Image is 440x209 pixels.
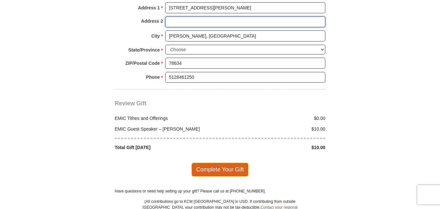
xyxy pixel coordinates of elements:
[111,144,220,151] div: Total Gift [DATE]
[220,115,329,122] div: $0.00
[115,100,146,107] span: Review Gift
[146,73,160,82] strong: Phone
[115,188,325,194] p: Have questions or need help setting up your gift? Please call us at [PHONE_NUMBER].
[111,126,220,133] div: EMIC Guest Speaker – [PERSON_NAME]
[125,59,160,68] strong: ZIP/Postal Code
[128,45,160,54] strong: State/Province
[220,144,329,151] div: $10.00
[141,17,163,26] strong: Address 2
[151,31,160,41] strong: City
[138,3,160,12] strong: Address 1
[111,115,220,122] div: EMIC Tithes and Offerings
[220,126,329,133] div: $10.00
[191,163,249,176] span: Complete Your Gift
